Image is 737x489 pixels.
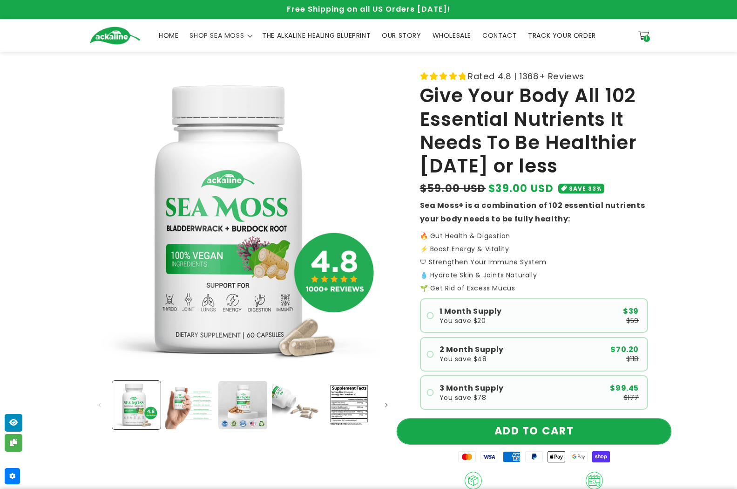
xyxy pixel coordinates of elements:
a: WHOLESALE [427,26,477,45]
a: THE ALKALINE HEALING BLUEPRINT [257,26,376,45]
span: $70.20 [610,346,639,353]
span: SAVE 33% [569,184,602,193]
span: Rated 4.8 | 1368+ Reviews [468,69,584,84]
a: OUR STORY [376,26,426,45]
button: Load image 4 in gallery view [272,381,320,429]
span: $177 [624,394,639,401]
a: CONTACT [477,26,522,45]
span: $39.00 USD [488,181,554,196]
a: HOME [153,26,184,45]
p: 🌱 Get Rid of Excess Mucus [420,285,648,291]
strong: Sea Moss+ is a combination of 102 essential nutrients your body needs to be fully healthy: [420,200,645,224]
a: TRACK YOUR ORDER [522,26,602,45]
span: THE ALKALINE HEALING BLUEPRINT [262,31,371,40]
span: 1 Month Supply [439,308,502,315]
span: 3 Month Supply [439,385,504,392]
button: Load image 5 in gallery view [325,381,373,429]
span: CONTACT [482,31,517,40]
p: 🔥 Gut Health & Digestion ⚡️ Boost Energy & Vitality 🛡 Strengthen Your Immune System 💧 Hydrate Ski... [420,233,648,278]
button: ADD TO CART [397,419,671,444]
s: $59.00 USD [420,181,486,196]
span: 1 [646,35,648,42]
span: 2 Month Supply [439,346,504,353]
span: You save $20 [439,317,486,324]
span: Free Shipping on all US Orders [DATE]! [287,4,450,14]
media-gallery: Gallery Viewer [89,69,397,432]
button: Slide left [89,395,110,415]
summary: SHOP SEA MOSS [184,26,257,45]
img: Ackaline [89,27,141,45]
h1: Give Your Body All 102 Essential Nutrients It Needs To Be Healthier [DATE] or less [420,84,648,178]
span: You save $48 [439,356,487,362]
span: WHOLESALE [433,31,471,40]
button: Slide right [376,395,397,415]
button: Load image 1 in gallery view [112,381,161,429]
span: $118 [626,356,639,362]
span: $99.45 [610,385,639,392]
button: Load image 3 in gallery view [218,381,267,429]
span: $39 [623,308,639,315]
button: Load image 2 in gallery view [165,381,214,429]
span: You save $78 [439,394,487,401]
span: HOME [159,31,178,40]
span: TRACK YOUR ORDER [528,31,596,40]
span: $59 [626,317,639,324]
span: OUR STORY [382,31,421,40]
span: SHOP SEA MOSS [189,31,244,40]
